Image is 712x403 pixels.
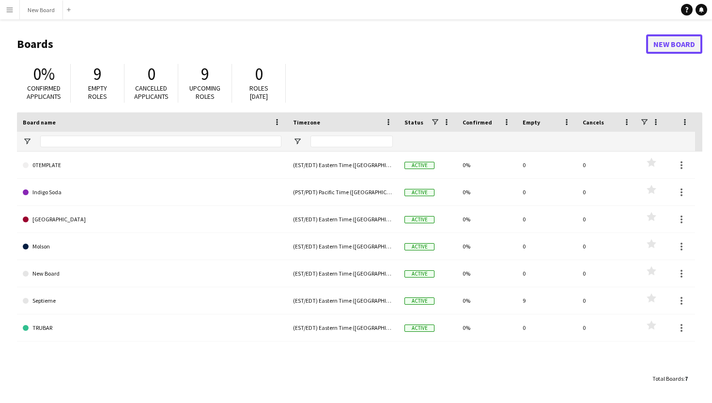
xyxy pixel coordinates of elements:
div: 0 [577,233,637,260]
div: 0 [517,233,577,260]
div: 0 [517,206,577,232]
span: Active [404,216,434,223]
a: TRUBAR [23,314,281,341]
div: 0% [457,233,517,260]
span: Cancelled applicants [134,84,169,101]
span: Active [404,270,434,278]
div: 0% [457,260,517,287]
span: Total Boards [652,375,683,382]
div: 0% [457,179,517,205]
div: 0 [577,206,637,232]
div: 0% [457,152,517,178]
input: Board name Filter Input [40,136,281,147]
a: Molson [23,233,281,260]
span: Active [404,162,434,169]
a: Indigo Soda [23,179,281,206]
div: : [652,369,688,388]
h1: Boards [17,37,646,51]
div: (EST/EDT) Eastern Time ([GEOGRAPHIC_DATA] & [GEOGRAPHIC_DATA]) [287,287,399,314]
div: 9 [517,287,577,314]
a: [GEOGRAPHIC_DATA] [23,206,281,233]
button: New Board [20,0,63,19]
span: Confirmed applicants [27,84,61,101]
div: 0% [457,287,517,314]
span: Roles [DATE] [249,84,268,101]
button: Open Filter Menu [293,137,302,146]
div: 0 [517,152,577,178]
div: 0 [517,260,577,287]
span: 9 [93,63,102,85]
div: 0 [577,179,637,205]
span: Empty roles [88,84,107,101]
a: 0TEMPLATE [23,152,281,179]
div: (EST/EDT) Eastern Time ([GEOGRAPHIC_DATA] & [GEOGRAPHIC_DATA]) [287,260,399,287]
div: 0 [517,314,577,341]
span: Empty [523,119,540,126]
div: 0 [577,314,637,341]
div: 0% [457,314,517,341]
a: New Board [646,34,702,54]
div: (EST/EDT) Eastern Time ([GEOGRAPHIC_DATA] & [GEOGRAPHIC_DATA]) [287,206,399,232]
span: Upcoming roles [189,84,220,101]
span: 0% [33,63,55,85]
span: 0 [147,63,155,85]
div: 0 [577,260,637,287]
a: New Board [23,260,281,287]
div: (PST/PDT) Pacific Time ([GEOGRAPHIC_DATA] & [GEOGRAPHIC_DATA]) [287,179,399,205]
div: (EST/EDT) Eastern Time ([GEOGRAPHIC_DATA] & [GEOGRAPHIC_DATA]) [287,233,399,260]
span: 9 [201,63,209,85]
span: Cancels [583,119,604,126]
input: Timezone Filter Input [310,136,393,147]
div: 0 [517,179,577,205]
div: (EST/EDT) Eastern Time ([GEOGRAPHIC_DATA] & [GEOGRAPHIC_DATA]) [287,152,399,178]
span: 0 [255,63,263,85]
span: Active [404,325,434,332]
span: Active [404,189,434,196]
button: Open Filter Menu [23,137,31,146]
span: Active [404,243,434,250]
div: 0% [457,206,517,232]
span: Timezone [293,119,320,126]
div: 0 [577,287,637,314]
span: 7 [685,375,688,382]
a: Septieme [23,287,281,314]
div: (EST/EDT) Eastern Time ([GEOGRAPHIC_DATA] & [GEOGRAPHIC_DATA]) [287,314,399,341]
span: Active [404,297,434,305]
span: Confirmed [463,119,492,126]
span: Status [404,119,423,126]
span: Board name [23,119,56,126]
div: 0 [577,152,637,178]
